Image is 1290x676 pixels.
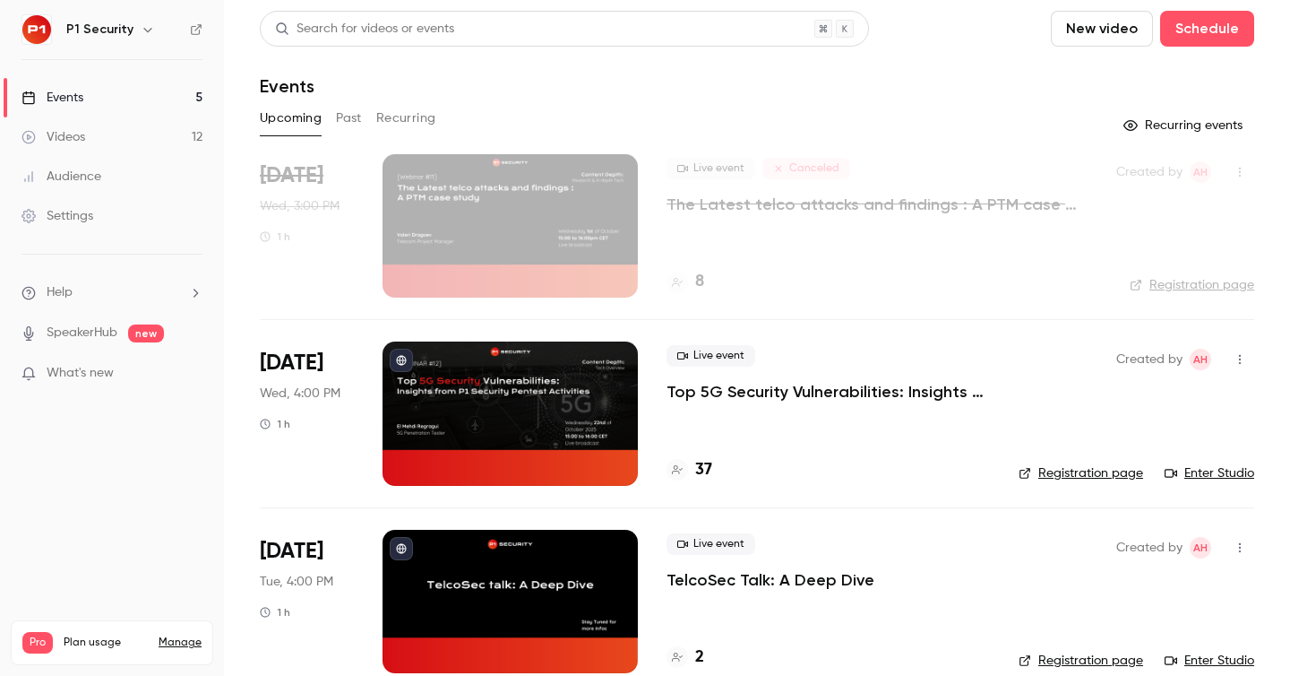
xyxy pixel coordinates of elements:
span: Live event [666,345,755,367]
span: Amine Hayad [1190,537,1211,559]
a: The Latest telco attacks and findings : A PTM case study [666,194,1088,215]
li: help-dropdown-opener [21,283,202,302]
span: [DATE] [260,537,323,566]
h4: 37 [695,458,712,482]
div: 1 h [260,230,290,244]
div: Videos [21,128,85,146]
div: Oct 1 Wed, 3:00 PM (Europe/Paris) [260,154,354,298]
button: Schedule [1160,11,1254,47]
span: What's new [47,364,114,383]
a: TelcoSec Talk: A Deep Dive [666,569,874,591]
a: SpeakerHub [47,324,117,342]
span: Wed, 4:00 PM [260,385,340,403]
a: Registration page [1019,652,1143,670]
span: [DATE] [260,161,323,190]
a: 37 [666,458,712,482]
button: New video [1051,11,1153,47]
span: AH [1193,349,1208,370]
a: Top 5G Security Vulnerabilities: Insights from P1 Security Pentest Activities [666,381,990,403]
div: 1 h [260,417,290,431]
iframe: Noticeable Trigger [181,366,202,382]
button: Past [336,104,362,133]
span: Pro [22,632,53,654]
button: Upcoming [260,104,322,133]
span: Canceled [762,158,850,179]
div: Events [21,89,83,107]
h4: 2 [695,646,704,670]
div: Settings [21,207,93,225]
span: AH [1193,161,1208,183]
span: Created by [1116,349,1182,370]
span: Plan usage [64,636,148,650]
a: Registration page [1019,464,1143,482]
a: Enter Studio [1165,464,1254,482]
h4: 8 [695,270,704,294]
span: Help [47,283,73,302]
button: Recurring events [1115,111,1254,140]
h6: P1 Security [66,21,133,39]
span: Amine Hayad [1190,349,1211,370]
span: Created by [1116,161,1182,183]
span: Live event [666,158,755,179]
a: Registration page [1130,276,1254,294]
span: new [128,325,164,342]
div: Oct 22 Wed, 4:00 PM (Europe/Paris) [260,342,354,485]
div: Audience [21,168,101,186]
div: 1 h [260,605,290,620]
button: Recurring [376,104,436,133]
a: Enter Studio [1165,652,1254,670]
div: Nov 11 Tue, 4:00 PM (Europe/Paris) [260,530,354,673]
span: Live event [666,533,755,555]
span: Amine Hayad [1190,161,1211,183]
span: [DATE] [260,349,323,377]
span: AH [1193,537,1208,559]
span: Wed, 3:00 PM [260,197,340,215]
img: P1 Security [22,15,51,44]
span: Created by [1116,537,1182,559]
a: 2 [666,646,704,670]
a: 8 [666,270,704,294]
span: Tue, 4:00 PM [260,573,333,591]
a: Manage [159,636,202,650]
div: Search for videos or events [275,20,454,39]
h1: Events [260,75,314,97]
